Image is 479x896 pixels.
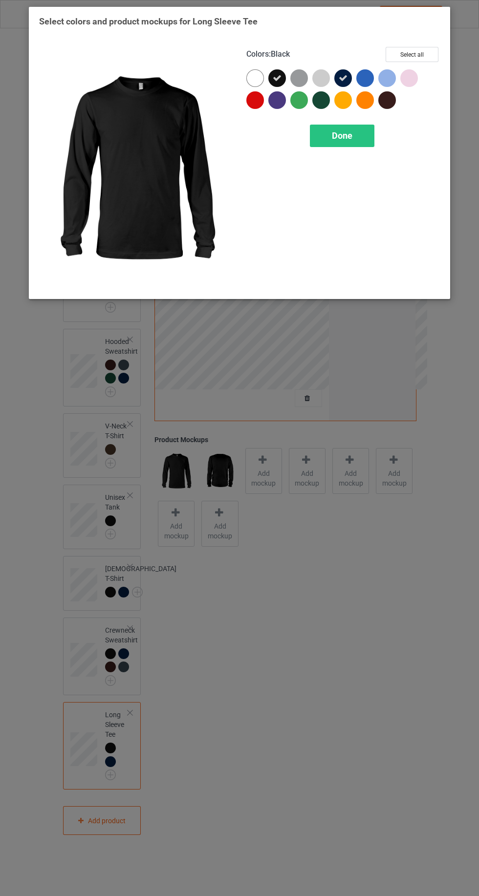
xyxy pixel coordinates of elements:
[271,49,290,59] span: Black
[386,47,438,62] button: Select all
[39,16,258,26] span: Select colors and product mockups for Long Sleeve Tee
[39,47,233,289] img: regular.jpg
[246,49,290,60] h4: :
[332,130,352,141] span: Done
[246,49,269,59] span: Colors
